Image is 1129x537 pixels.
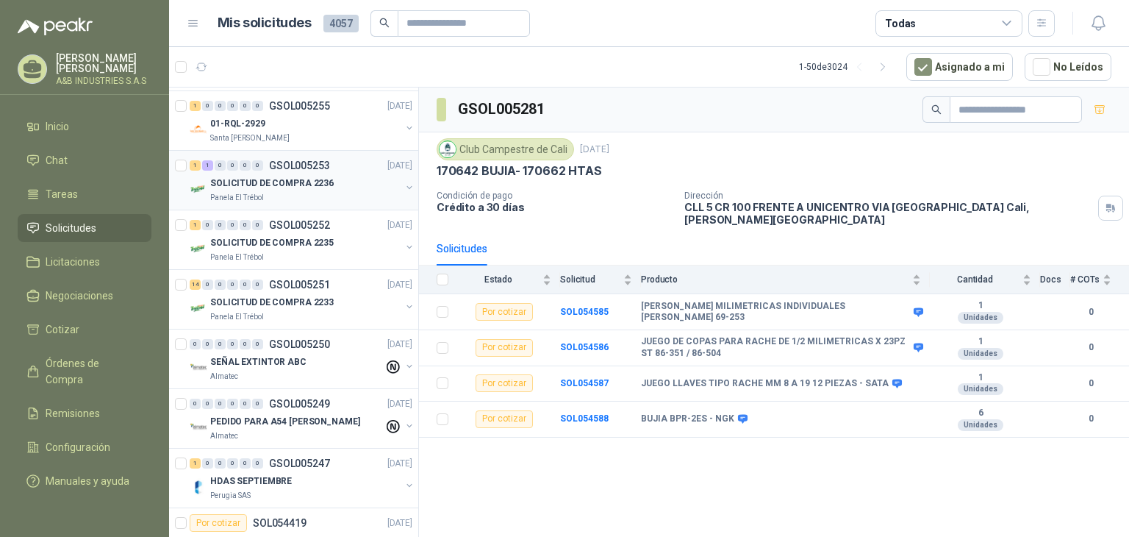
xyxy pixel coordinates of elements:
b: 0 [1070,412,1111,426]
p: GSOL005247 [269,458,330,469]
img: Company Logo [190,419,207,436]
b: BUJIA BPR-2ES - NGK [641,413,734,425]
p: SEÑAL EXTINTOR ABC [210,355,307,369]
b: SOL054585 [560,307,609,317]
p: CLL 5 CR 100 FRENTE A UNICENTRO VIA [GEOGRAPHIC_DATA] Cali , [PERSON_NAME][GEOGRAPHIC_DATA] [684,201,1092,226]
div: Club Campestre de Cali [437,138,574,160]
div: Por cotizar [476,410,533,428]
div: Unidades [958,312,1003,324]
p: Crédito a 30 días [437,201,673,213]
p: SOLICITUD DE COMPRA 2233 [210,296,334,310]
p: [DATE] [580,143,609,157]
div: 1 [190,458,201,469]
a: Cotizar [18,316,151,344]
a: 1 1 0 0 0 0 GSOL005253[DATE] Company LogoSOLICITUD DE COMPRA 2236Panela El Trébol [190,157,415,204]
div: 0 [240,101,251,111]
div: 0 [202,220,213,230]
div: 1 [190,101,201,111]
p: Perugia SAS [210,490,251,502]
a: SOL054586 [560,342,609,352]
b: 0 [1070,377,1111,391]
span: Órdenes de Compra [46,355,137,388]
img: Company Logo [190,359,207,377]
div: 14 [190,280,201,290]
div: 0 [252,399,263,409]
p: Panela El Trébol [210,311,264,323]
img: Company Logo [190,240,207,257]
b: JUEGO DE COPAS PARA RACHE DE 1/2 MILIMETRICAS X 23PZ ST 86-351 / 86-504 [641,336,910,359]
a: Manuales y ayuda [18,467,151,495]
a: Órdenes de Compra [18,349,151,394]
p: GSOL005250 [269,339,330,349]
div: 0 [202,458,213,469]
div: 0 [240,339,251,349]
span: Cantidad [930,274,1019,285]
b: 1 [930,300,1031,312]
div: 0 [240,220,251,230]
h1: Mis solicitudes [218,13,312,34]
div: 1 [190,220,201,230]
p: GSOL005252 [269,220,330,230]
div: Solicitudes [437,241,487,257]
p: [DATE] [387,338,412,352]
div: Unidades [958,348,1003,360]
div: Por cotizar [190,514,247,532]
div: 0 [215,160,226,171]
span: # COTs [1070,274,1100,285]
div: 0 [227,220,238,230]
div: 0 [202,339,213,349]
th: Cantidad [930,266,1040,294]
th: Solicitud [560,266,641,294]
p: [DATE] [387,516,412,530]
div: Por cotizar [476,374,533,392]
p: SOLICITUD DE COMPRA 2235 [210,236,334,250]
div: 0 [215,458,226,469]
span: 4057 [323,15,359,32]
div: 0 [252,339,263,349]
a: Licitaciones [18,248,151,276]
p: Panela El Trébol [210,252,264,263]
p: Almatec [210,371,238,383]
div: Unidades [958,383,1003,395]
button: Asignado a mi [906,53,1013,81]
p: GSOL005253 [269,160,330,171]
div: Por cotizar [476,303,533,321]
p: Santa [PERSON_NAME] [210,132,290,144]
a: Configuración [18,433,151,461]
div: 0 [240,458,251,469]
button: No Leídos [1025,53,1111,81]
div: 0 [252,280,263,290]
a: 1 0 0 0 0 0 GSOL005247[DATE] Company LogoHDAS SEPTIEMBREPerugia SAS [190,455,415,502]
p: [DATE] [387,397,412,411]
div: 1 [202,160,213,171]
p: GSOL005251 [269,280,330,290]
th: Estado [457,266,560,294]
p: [DATE] [387,457,412,471]
img: Logo peakr [18,18,93,35]
div: 0 [240,399,251,409]
b: 6 [930,408,1031,419]
div: 0 [227,160,238,171]
p: SOL054419 [253,518,307,528]
a: 1 0 0 0 0 0 GSOL005252[DATE] Company LogoSOLICITUD DE COMPRA 2235Panela El Trébol [190,216,415,263]
div: 0 [227,458,238,469]
p: [DATE] [387,278,412,292]
div: 0 [215,280,226,290]
span: Solicitudes [46,220,96,236]
img: Company Logo [190,121,207,138]
p: GSOL005255 [269,101,330,111]
h3: GSOL005281 [458,98,547,121]
p: SOLICITUD DE COMPRA 2236 [210,177,334,191]
span: search [379,18,390,28]
span: Inicio [46,118,69,135]
a: SOL054588 [560,413,609,424]
span: Tareas [46,186,78,202]
a: Inicio [18,113,151,141]
a: Solicitudes [18,214,151,242]
p: HDAS SEPTIEMBRE [210,474,292,488]
span: Negociaciones [46,288,113,304]
div: 0 [240,280,251,290]
span: Cotizar [46,321,79,338]
div: 0 [215,220,226,230]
